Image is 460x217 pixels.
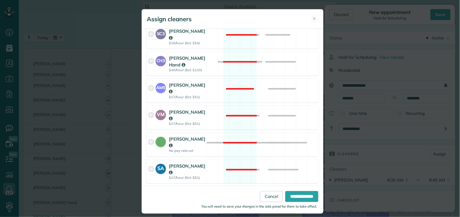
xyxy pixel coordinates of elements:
[156,56,166,64] strong: CH3
[156,29,166,37] strong: SC3
[169,82,206,95] strong: [PERSON_NAME]
[169,41,206,45] strong: $18/hour (Est: $54)
[169,28,206,41] strong: [PERSON_NAME]
[147,15,192,23] h5: Assign cleaners
[169,136,206,149] strong: [PERSON_NAME]
[169,176,206,180] strong: $17/hour (Est: $51)
[169,122,206,126] strong: $17/hour (Est: $51)
[169,68,206,72] strong: $40/hour (Est: $120)
[201,205,317,209] small: You will need to save your changes in the side panel for them to take effect.
[156,110,166,119] strong: VM
[169,55,206,68] strong: [PERSON_NAME] Hand
[169,163,206,175] strong: [PERSON_NAME]
[169,109,206,122] strong: [PERSON_NAME]
[260,191,283,202] a: Cancel
[156,83,166,91] strong: AM5
[156,164,166,172] strong: SA
[169,95,206,99] strong: $17/hour (Est: $51)
[313,16,316,22] span: ✕
[169,149,206,153] strong: No pay rate set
